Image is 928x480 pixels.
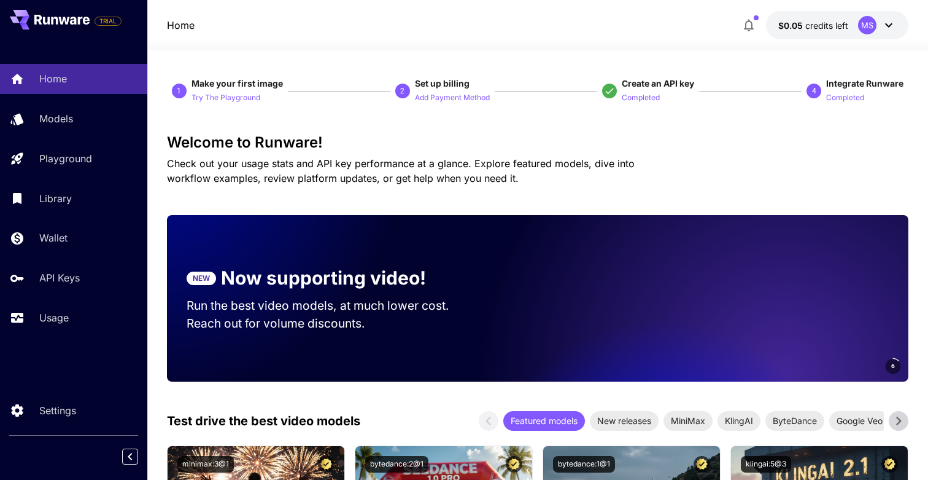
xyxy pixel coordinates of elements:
button: bytedance:2@1 [365,456,428,473]
span: MiniMax [663,414,713,427]
p: Now supporting video! [221,264,426,292]
span: $0.05 [778,20,805,31]
button: Certified Model – Vetted for best performance and includes a commercial license. [506,456,522,473]
p: Library [39,191,72,206]
p: Completed [826,92,864,104]
div: $0.05 [778,19,848,32]
p: Run the best video models, at much lower cost. [187,297,473,315]
button: Certified Model – Vetted for best performance and includes a commercial license. [881,456,898,473]
button: Completed [622,90,660,104]
p: Home [39,71,67,86]
div: Featured models [503,411,585,431]
p: Playground [39,151,92,166]
button: $0.05MS [766,11,908,39]
span: Integrate Runware [826,78,903,89]
nav: breadcrumb [167,18,195,33]
p: Completed [622,92,660,104]
span: Check out your usage stats and API key performance at a glance. Explore featured models, dive int... [167,157,635,184]
span: Featured models [503,414,585,427]
span: Make your first image [191,78,283,89]
span: Google Veo [829,414,890,427]
p: Test drive the best video models [167,412,360,430]
p: NEW [193,273,210,284]
h3: Welcome to Runware! [167,134,908,151]
div: New releases [590,411,659,431]
button: minimax:3@1 [177,456,234,473]
button: Certified Model – Vetted for best performance and includes a commercial license. [318,456,334,473]
div: Google Veo [829,411,890,431]
span: Set up billing [415,78,470,89]
span: credits left [805,20,848,31]
p: 1 [177,85,181,96]
span: ByteDance [765,414,824,427]
span: Create an API key [622,78,694,89]
button: Completed [826,90,864,104]
p: Try The Playground [191,92,260,104]
p: API Keys [39,270,80,285]
p: Reach out for volume discounts. [187,315,473,332]
span: Add your payment card to enable full platform functionality. [95,14,122,28]
p: Usage [39,310,69,325]
span: TRIAL [95,17,121,26]
div: KlingAI [717,411,760,431]
button: Certified Model – Vetted for best performance and includes a commercial license. [694,456,710,473]
span: New releases [590,414,659,427]
div: ByteDance [765,411,824,431]
span: KlingAI [717,414,760,427]
a: Home [167,18,195,33]
span: 6 [891,361,895,371]
div: Collapse sidebar [131,446,147,468]
button: bytedance:1@1 [553,456,615,473]
button: Add Payment Method [415,90,490,104]
button: klingai:5@3 [741,456,791,473]
p: Settings [39,403,76,418]
p: Add Payment Method [415,92,490,104]
button: Try The Playground [191,90,260,104]
p: Models [39,111,73,126]
div: MiniMax [663,411,713,431]
p: 4 [812,85,816,96]
div: MS [858,16,876,34]
p: 2 [400,85,404,96]
p: Wallet [39,230,68,245]
button: Collapse sidebar [122,449,138,465]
